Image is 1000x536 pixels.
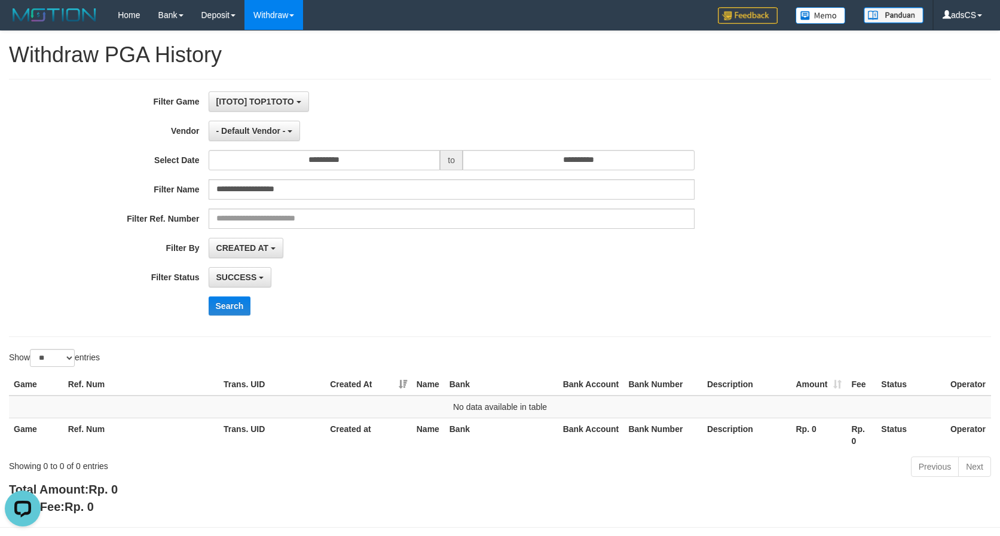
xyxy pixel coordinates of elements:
[796,7,846,24] img: Button%20Memo.svg
[9,500,94,513] b: Total Fee:
[946,373,991,396] th: Operator
[9,396,991,418] td: No data available in table
[558,418,624,452] th: Bank Account
[911,457,959,477] a: Previous
[623,418,702,452] th: Bank Number
[216,272,257,282] span: SUCCESS
[209,121,301,141] button: - Default Vendor -
[209,296,251,316] button: Search
[216,97,294,106] span: [ITOTO] TOP1TOTO
[63,418,219,452] th: Ref. Num
[30,349,75,367] select: Showentries
[9,6,100,24] img: MOTION_logo.png
[5,5,41,41] button: Open LiveChat chat widget
[445,418,558,452] th: Bank
[946,418,991,452] th: Operator
[9,43,991,67] h1: Withdraw PGA History
[846,418,876,452] th: Rp. 0
[9,418,63,452] th: Game
[623,373,702,396] th: Bank Number
[846,373,876,396] th: Fee
[209,91,309,112] button: [ITOTO] TOP1TOTO
[209,267,272,287] button: SUCCESS
[445,373,558,396] th: Bank
[63,373,219,396] th: Ref. Num
[876,373,946,396] th: Status
[219,418,325,452] th: Trans. UID
[440,150,463,170] span: to
[791,418,846,452] th: Rp. 0
[864,7,923,23] img: panduan.png
[412,373,445,396] th: Name
[88,483,118,496] span: Rp. 0
[9,349,100,367] label: Show entries
[325,373,412,396] th: Created At: activate to sort column ascending
[9,483,118,496] b: Total Amount:
[65,500,94,513] span: Rp. 0
[412,418,445,452] th: Name
[558,373,624,396] th: Bank Account
[876,418,946,452] th: Status
[9,455,408,472] div: Showing 0 to 0 of 0 entries
[958,457,991,477] a: Next
[702,373,791,396] th: Description
[216,243,269,253] span: CREATED AT
[702,418,791,452] th: Description
[718,7,778,24] img: Feedback.jpg
[791,373,846,396] th: Amount: activate to sort column ascending
[9,373,63,396] th: Game
[209,238,284,258] button: CREATED AT
[216,126,286,136] span: - Default Vendor -
[325,418,412,452] th: Created at
[219,373,325,396] th: Trans. UID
